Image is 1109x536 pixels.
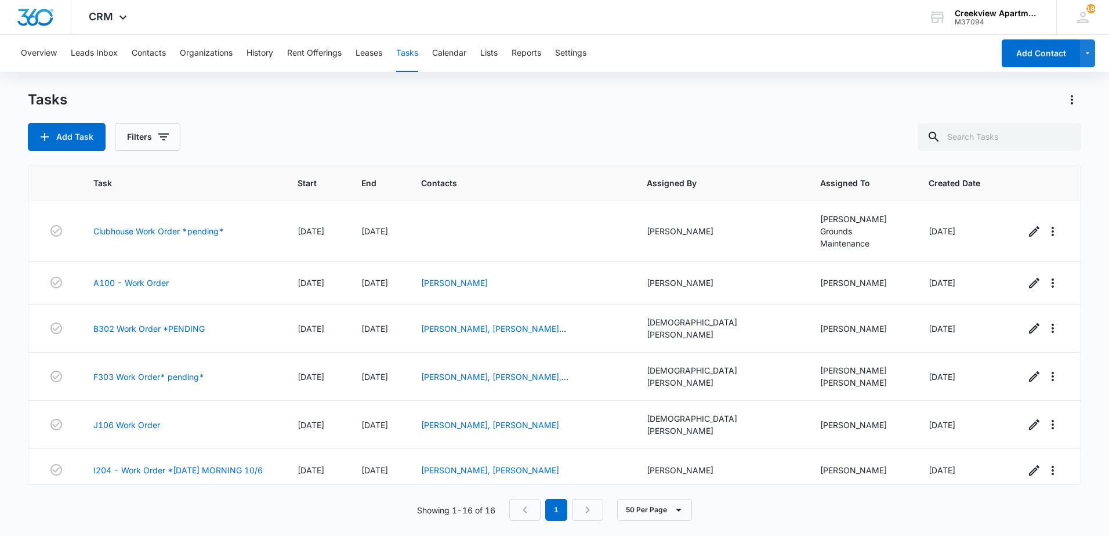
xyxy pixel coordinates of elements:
[421,372,568,394] a: [PERSON_NAME], [PERSON_NAME], [PERSON_NAME]
[929,420,955,430] span: [DATE]
[298,372,324,382] span: [DATE]
[1063,90,1081,109] button: Actions
[820,376,901,389] div: [PERSON_NAME]
[132,35,166,72] button: Contacts
[287,35,342,72] button: Rent Offerings
[28,91,67,108] h1: Tasks
[647,316,793,341] div: [DEMOGRAPHIC_DATA][PERSON_NAME]
[361,226,388,236] span: [DATE]
[1086,4,1096,13] span: 186
[421,177,602,189] span: Contacts
[93,464,263,476] a: I204 - Work Order *[DATE] MORNING 10/6
[1002,39,1080,67] button: Add Contact
[28,123,106,151] button: Add Task
[93,277,169,289] a: A100 - Work Order
[820,277,901,289] div: [PERSON_NAME]
[298,226,324,236] span: [DATE]
[647,364,793,389] div: [DEMOGRAPHIC_DATA][PERSON_NAME]
[1086,4,1096,13] div: notifications count
[918,123,1081,151] input: Search Tasks
[555,35,586,72] button: Settings
[396,35,418,72] button: Tasks
[180,35,233,72] button: Organizations
[93,225,224,237] a: Clubhouse Work Order *pending*
[421,420,559,430] a: [PERSON_NAME], [PERSON_NAME]
[21,35,57,72] button: Overview
[647,225,793,237] div: [PERSON_NAME]
[361,278,388,288] span: [DATE]
[929,465,955,475] span: [DATE]
[421,278,488,288] a: [PERSON_NAME]
[820,419,901,431] div: [PERSON_NAME]
[298,177,317,189] span: Start
[820,225,901,249] div: Grounds Maintenance
[480,35,498,72] button: Lists
[93,177,253,189] span: Task
[89,10,113,23] span: CRM
[820,464,901,476] div: [PERSON_NAME]
[71,35,118,72] button: Leads Inbox
[929,226,955,236] span: [DATE]
[361,465,388,475] span: [DATE]
[929,324,955,334] span: [DATE]
[955,18,1039,26] div: account id
[820,177,884,189] span: Assigned To
[820,213,901,225] div: [PERSON_NAME]
[617,499,692,521] button: 50 Per Page
[298,465,324,475] span: [DATE]
[820,364,901,376] div: [PERSON_NAME]
[356,35,382,72] button: Leases
[115,123,180,151] button: Filters
[512,35,541,72] button: Reports
[929,177,980,189] span: Created Date
[361,420,388,430] span: [DATE]
[647,177,776,189] span: Assigned By
[247,35,273,72] button: History
[647,412,793,437] div: [DEMOGRAPHIC_DATA][PERSON_NAME]
[647,464,793,476] div: [PERSON_NAME]
[929,278,955,288] span: [DATE]
[298,324,324,334] span: [DATE]
[93,323,205,335] a: B302 Work Order *PENDING
[545,499,567,521] em: 1
[417,504,495,516] p: Showing 1-16 of 16
[647,277,793,289] div: [PERSON_NAME]
[298,420,324,430] span: [DATE]
[820,323,901,335] div: [PERSON_NAME]
[93,419,160,431] a: J106 Work Order
[421,324,566,346] a: [PERSON_NAME], [PERSON_NAME] [PERSON_NAME]
[432,35,466,72] button: Calendar
[361,324,388,334] span: [DATE]
[421,465,559,475] a: [PERSON_NAME], [PERSON_NAME]
[93,371,204,383] a: F303 Work Order* pending*
[298,278,324,288] span: [DATE]
[929,372,955,382] span: [DATE]
[955,9,1039,18] div: account name
[509,499,603,521] nav: Pagination
[361,177,376,189] span: End
[361,372,388,382] span: [DATE]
